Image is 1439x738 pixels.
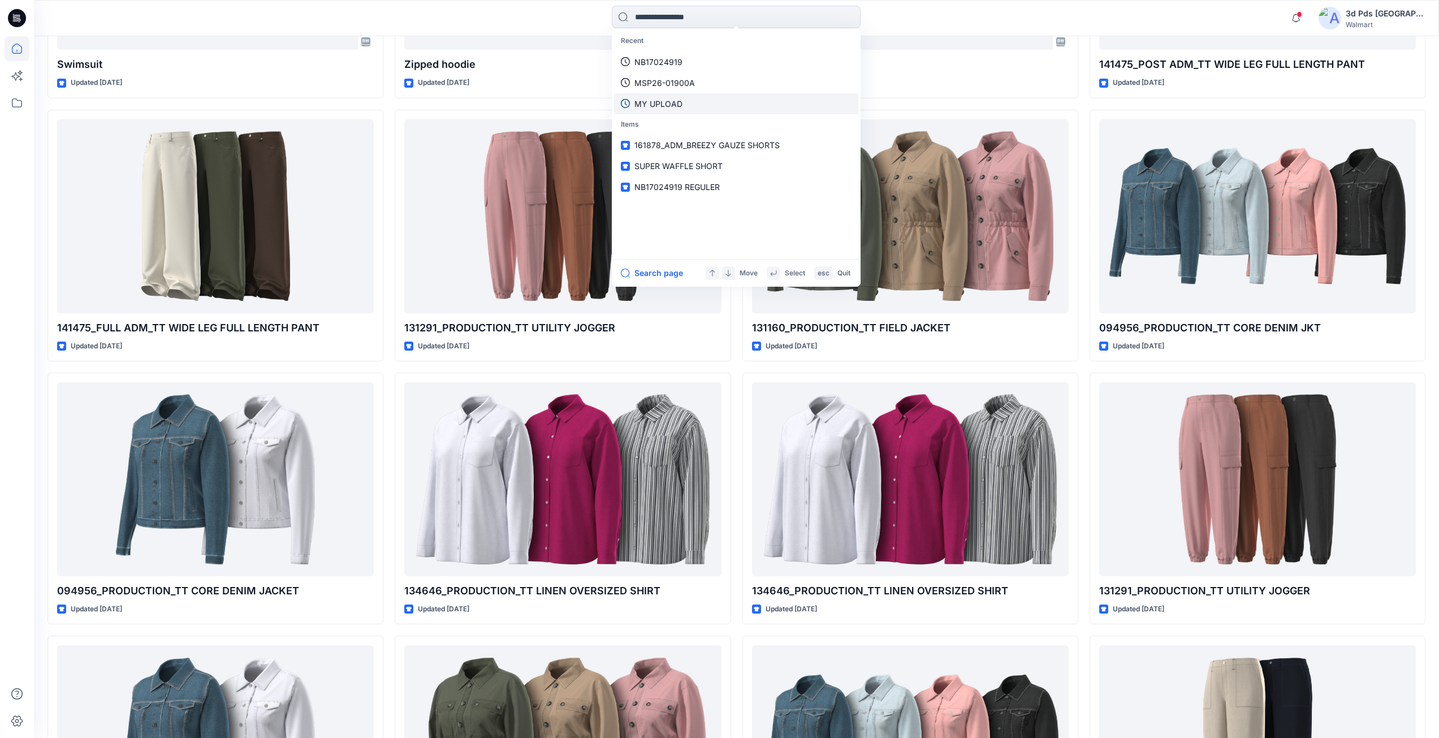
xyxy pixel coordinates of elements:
[766,340,817,352] p: Updated [DATE]
[404,119,721,313] a: 131291_PRODUCTION_TT UTILITY JOGGER
[752,382,1069,576] a: 134646_PRODUCTION_TT LINEN OVERSIZED SHIRT
[621,266,683,280] button: Search page
[404,57,721,72] p: Zipped hoodie
[57,119,374,313] a: 141475_FULL ADM_TT WIDE LEG FULL LENGTH PANT
[71,77,122,89] p: Updated [DATE]
[837,267,850,279] p: Quit
[614,31,858,51] p: Recent
[404,320,721,336] p: 131291_PRODUCTION_TT UTILITY JOGGER
[404,583,721,599] p: 134646_PRODUCTION_TT LINEN OVERSIZED SHIRT
[614,72,858,93] a: MSP26-01900A
[818,267,829,279] p: esc
[634,98,682,110] p: MY UPLOAD
[614,93,858,114] a: MY UPLOAD
[634,77,695,89] p: MSP26-01900A
[1113,340,1164,352] p: Updated [DATE]
[785,267,805,279] p: Select
[71,340,122,352] p: Updated [DATE]
[1113,77,1164,89] p: Updated [DATE]
[1346,7,1425,20] div: 3d Pds [GEOGRAPHIC_DATA]
[752,57,1069,72] p: Logo Tee
[1099,583,1416,599] p: 131291_PRODUCTION_TT UTILITY JOGGER
[1099,57,1416,72] p: 141475_POST ADM_TT WIDE LEG FULL LENGTH PANT
[740,267,758,279] p: Move
[766,603,817,615] p: Updated [DATE]
[57,382,374,576] a: 094956_PRODUCTION_TT CORE DENIM JACKET
[752,119,1069,313] a: 131160_PRODUCTION_TT FIELD JACKET
[752,320,1069,336] p: 131160_PRODUCTION_TT FIELD JACKET
[418,340,469,352] p: Updated [DATE]
[614,176,858,197] a: NB17024919 REGULER
[634,140,780,150] span: 161878_ADM_BREEZY GAUZE SHORTS
[614,114,858,135] p: Items
[614,156,858,176] a: SUPER WAFFLE SHORT
[634,182,720,192] span: NB17024919 REGULER
[614,51,858,72] a: NB17024919
[1319,7,1341,29] img: avatar
[1099,119,1416,313] a: 094956_PRODUCTION_TT CORE DENIM JKT
[634,161,723,171] span: SUPER WAFFLE SHORT
[57,320,374,336] p: 141475_FULL ADM_TT WIDE LEG FULL LENGTH PANT
[71,603,122,615] p: Updated [DATE]
[1113,603,1164,615] p: Updated [DATE]
[614,135,858,156] a: 161878_ADM_BREEZY GAUZE SHORTS
[1346,20,1425,29] div: Walmart
[57,57,374,72] p: Swimsuit
[752,583,1069,599] p: 134646_PRODUCTION_TT LINEN OVERSIZED SHIRT
[418,603,469,615] p: Updated [DATE]
[57,583,374,599] p: 094956_PRODUCTION_TT CORE DENIM JACKET
[1099,320,1416,336] p: 094956_PRODUCTION_TT CORE DENIM JKT
[418,77,469,89] p: Updated [DATE]
[404,382,721,576] a: 134646_PRODUCTION_TT LINEN OVERSIZED SHIRT
[634,56,682,68] p: NB17024919
[1099,382,1416,576] a: 131291_PRODUCTION_TT UTILITY JOGGER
